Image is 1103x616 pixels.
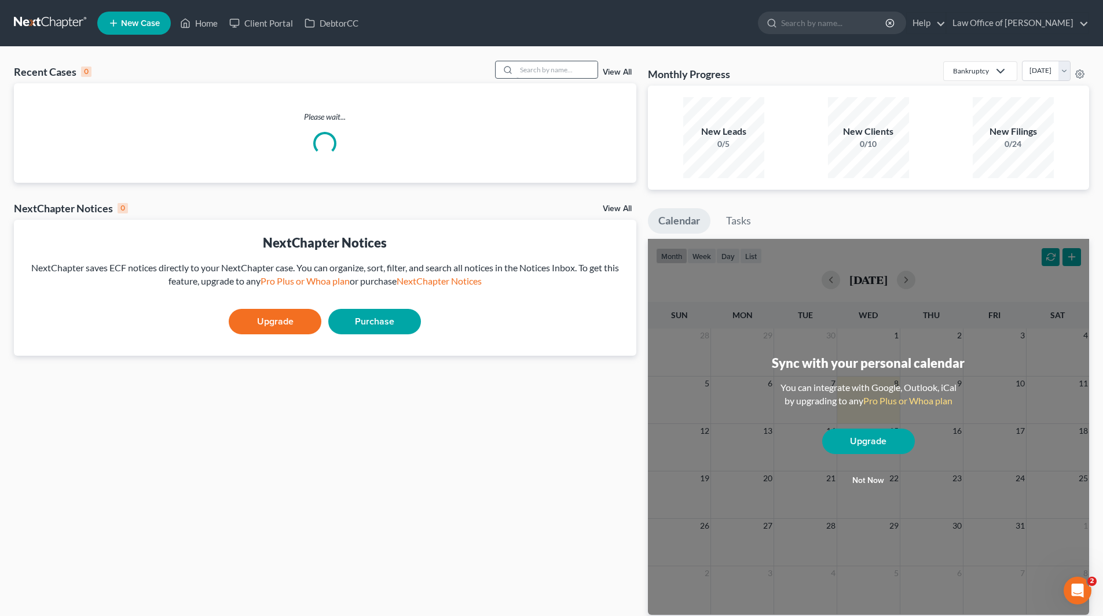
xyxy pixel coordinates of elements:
[229,309,321,334] a: Upgrade
[828,125,909,138] div: New Clients
[683,125,764,138] div: New Leads
[14,201,128,215] div: NextChapter Notices
[223,13,299,34] a: Client Portal
[953,66,989,76] div: Bankruptcy
[822,469,915,492] button: Not now
[716,208,761,234] a: Tasks
[863,395,952,406] a: Pro Plus or Whoa plan
[603,68,632,76] a: View All
[648,67,730,81] h3: Monthly Progress
[781,12,887,34] input: Search by name...
[973,125,1054,138] div: New Filings
[14,111,636,123] p: Please wait...
[1064,577,1091,604] iframe: Intercom live chat
[299,13,364,34] a: DebtorCC
[776,381,961,408] div: You can integrate with Google, Outlook, iCal by upgrading to any
[973,138,1054,150] div: 0/24
[822,429,915,454] a: Upgrade
[14,65,91,79] div: Recent Cases
[516,61,598,78] input: Search by name...
[947,13,1089,34] a: Law Office of [PERSON_NAME]
[772,354,965,372] div: Sync with your personal calendar
[23,261,627,288] div: NextChapter saves ECF notices directly to your NextChapter case. You can organize, sort, filter, ...
[397,275,482,286] a: NextChapter Notices
[907,13,946,34] a: Help
[648,208,710,234] a: Calendar
[261,275,350,286] a: Pro Plus or Whoa plan
[828,138,909,150] div: 0/10
[23,234,627,252] div: NextChapter Notices
[118,203,128,213] div: 0
[328,309,421,334] a: Purchase
[683,138,764,150] div: 0/5
[121,19,160,28] span: New Case
[603,205,632,213] a: View All
[174,13,223,34] a: Home
[81,67,91,77] div: 0
[1087,577,1097,586] span: 2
